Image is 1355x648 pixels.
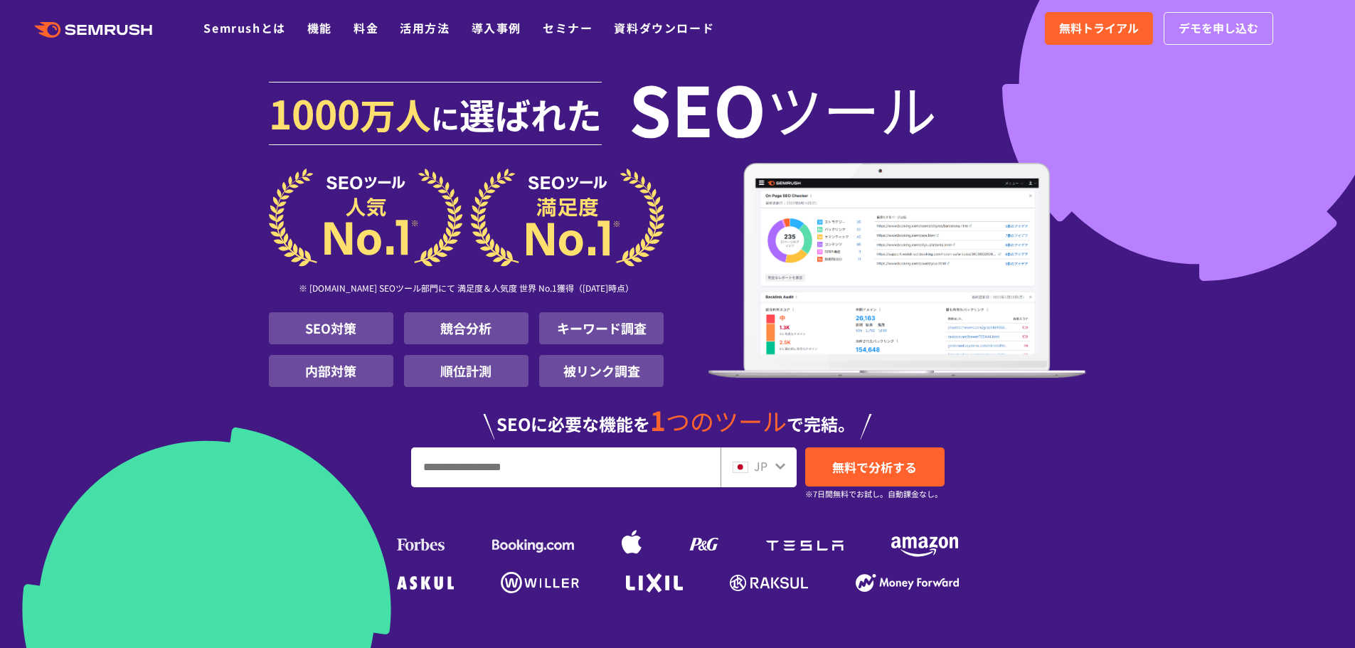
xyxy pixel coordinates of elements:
li: 被リンク調査 [539,355,664,387]
span: 無料トライアル [1059,19,1139,38]
span: に [431,97,459,138]
span: 1000 [269,84,360,141]
div: SEOに必要な機能を [269,393,1087,440]
li: 内部対策 [269,355,393,387]
a: 料金 [354,19,378,36]
span: SEO [629,80,766,137]
span: デモを申し込む [1179,19,1258,38]
a: 無料トライアル [1045,12,1153,45]
input: URL、キーワードを入力してください [412,448,720,487]
div: ※ [DOMAIN_NAME] SEOツール部門にて 満足度＆人気度 世界 No.1獲得（[DATE]時点） [269,267,664,312]
span: ツール [766,80,937,137]
a: デモを申し込む [1164,12,1273,45]
a: 活用方法 [400,19,450,36]
a: Semrushとは [203,19,285,36]
a: 導入事例 [472,19,521,36]
span: 選ばれた [459,88,602,139]
a: 資料ダウンロード [614,19,714,36]
span: JP [754,457,767,474]
a: セミナー [543,19,593,36]
span: 無料で分析する [832,458,917,476]
small: ※7日間無料でお試し。自動課金なし。 [805,487,942,501]
span: で完結。 [787,411,855,436]
a: 無料で分析する [805,447,945,487]
span: 1 [650,400,666,439]
li: 順位計測 [404,355,528,387]
li: 競合分析 [404,312,528,344]
li: キーワード調査 [539,312,664,344]
li: SEO対策 [269,312,393,344]
span: つのツール [666,403,787,438]
a: 機能 [307,19,332,36]
span: 万人 [360,88,431,139]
